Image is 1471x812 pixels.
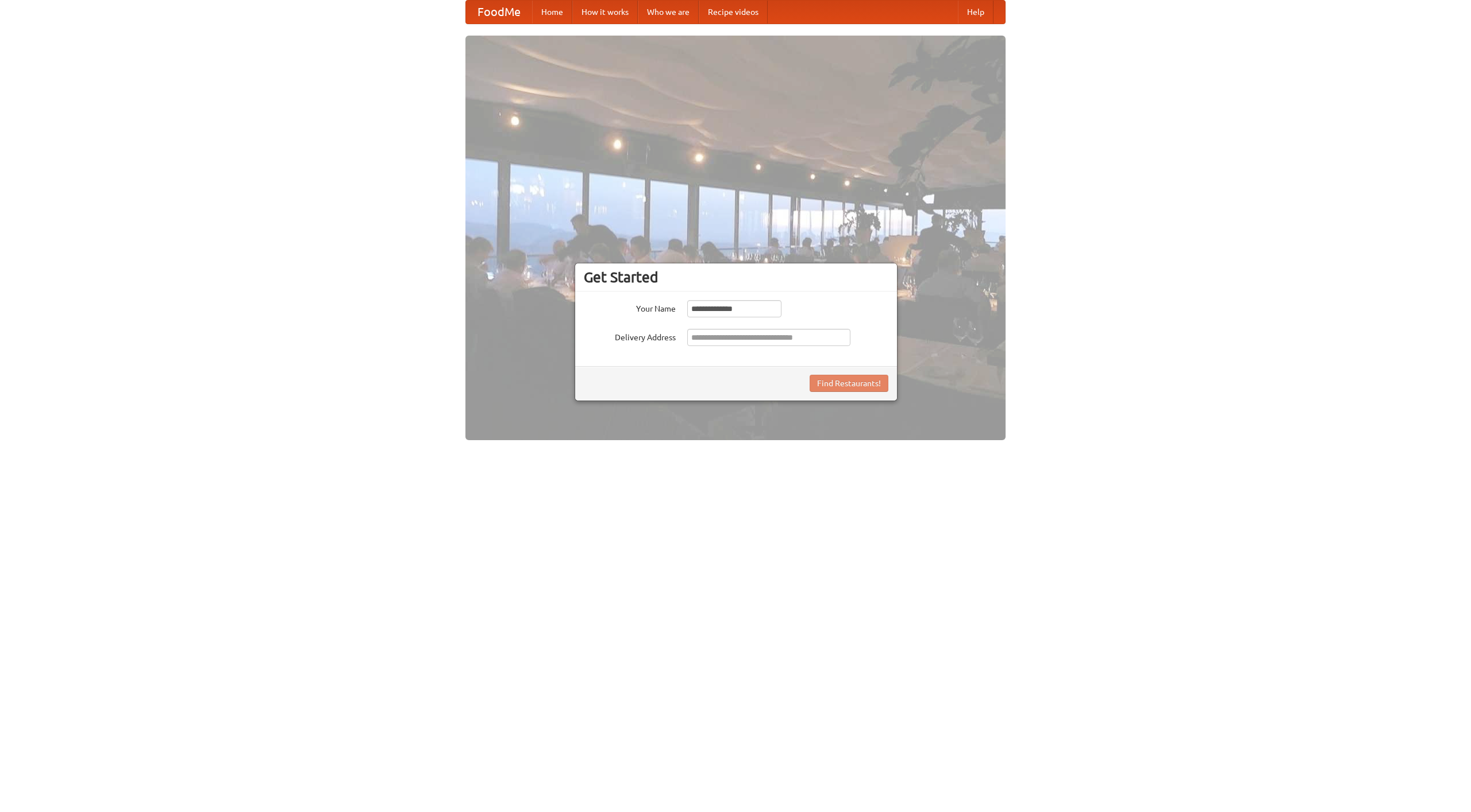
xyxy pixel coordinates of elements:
a: Who we are [638,1,699,24]
a: Recipe videos [699,1,768,24]
button: Find Restaurants! [810,375,888,392]
label: Delivery Address [584,329,676,343]
label: Your Name [584,300,676,314]
a: Help [958,1,993,24]
a: Home [532,1,572,24]
a: How it works [572,1,638,24]
h3: Get Started [584,269,888,286]
a: FoodMe [466,1,532,24]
